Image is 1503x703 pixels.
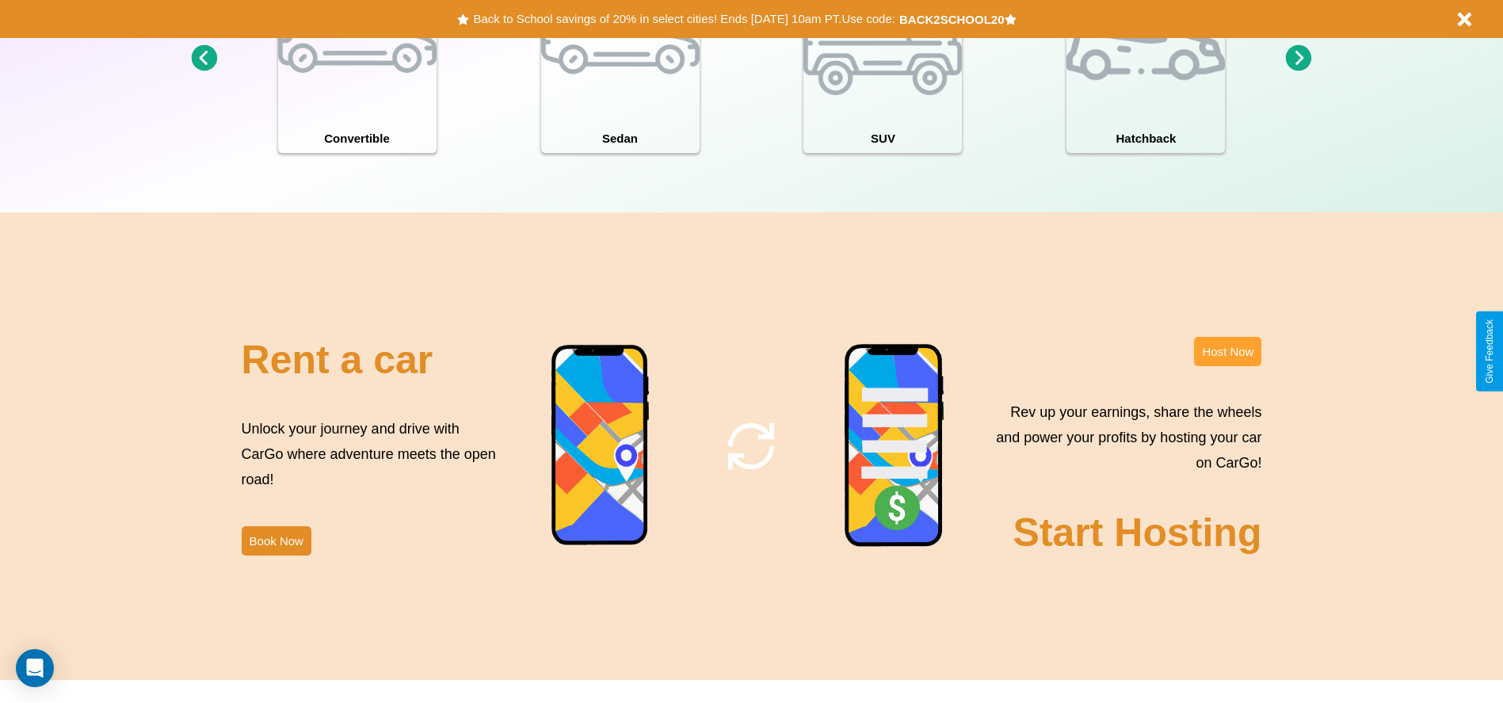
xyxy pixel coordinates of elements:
div: Open Intercom Messenger [16,649,54,687]
h4: Sedan [541,124,700,153]
h2: Rent a car [242,337,433,383]
h4: Convertible [278,124,437,153]
p: Rev up your earnings, share the wheels and power your profits by hosting your car on CarGo! [986,399,1261,476]
h4: SUV [803,124,962,153]
h2: Start Hosting [1013,510,1262,556]
img: phone [551,344,650,548]
button: Host Now [1194,337,1261,366]
p: Unlock your journey and drive with CarGo where adventure meets the open road! [242,416,502,493]
button: Back to School savings of 20% in select cities! Ends [DATE] 10am PT.Use code: [469,8,898,30]
button: Book Now [242,526,311,556]
b: BACK2SCHOOL20 [899,13,1005,26]
div: Give Feedback [1484,319,1495,384]
h4: Hatchback [1066,124,1225,153]
img: phone [844,343,945,549]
